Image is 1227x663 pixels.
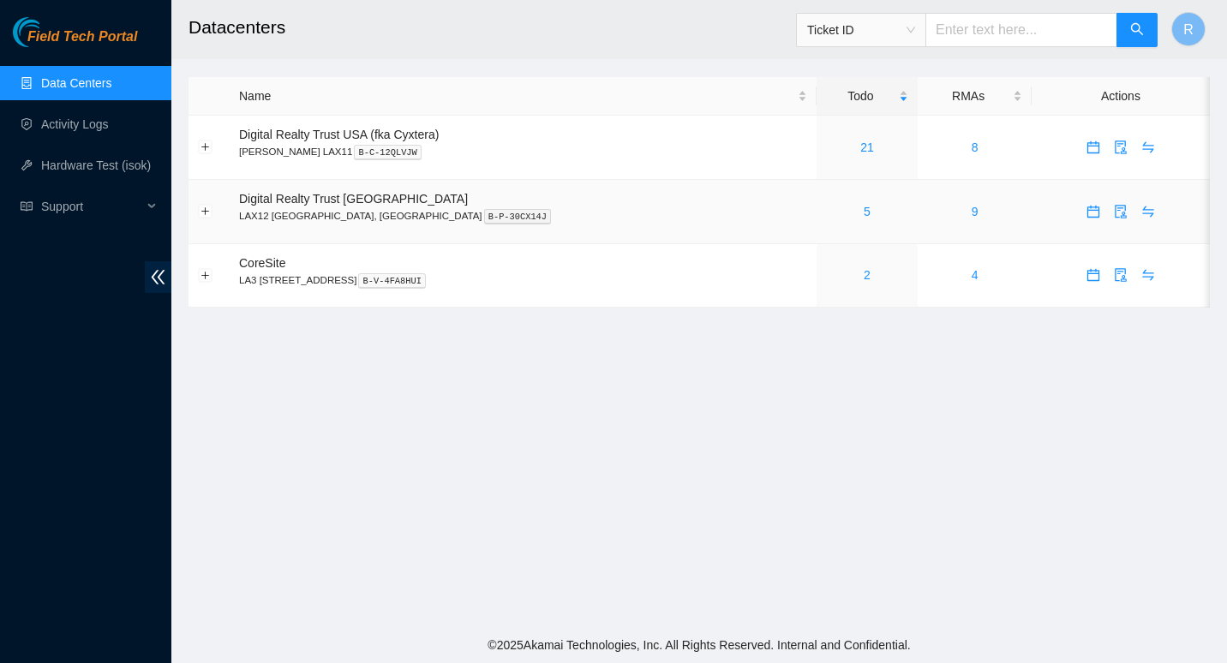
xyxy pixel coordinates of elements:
a: Akamai TechnologiesField Tech Portal [13,31,137,53]
a: calendar [1080,268,1107,282]
img: Akamai Technologies [13,17,87,47]
span: swap [1135,205,1161,218]
button: calendar [1080,261,1107,289]
span: search [1130,22,1144,39]
footer: © 2025 Akamai Technologies, Inc. All Rights Reserved. Internal and Confidential. [171,627,1227,663]
a: 9 [972,205,979,218]
button: swap [1134,198,1162,225]
a: calendar [1080,205,1107,218]
span: audit [1108,205,1134,218]
span: R [1183,19,1194,40]
span: audit [1108,140,1134,154]
button: search [1116,13,1158,47]
span: CoreSite [239,256,285,270]
a: audit [1107,268,1134,282]
kbd: B-V-4FA8HUI [358,273,426,289]
button: swap [1134,134,1162,161]
th: Actions [1032,77,1210,116]
a: 8 [972,140,979,154]
a: Data Centers [41,76,111,90]
span: calendar [1080,268,1106,282]
input: Enter text here... [925,13,1117,47]
span: swap [1135,140,1161,154]
button: swap [1134,261,1162,289]
button: R [1171,12,1206,46]
a: calendar [1080,140,1107,154]
a: 5 [864,205,871,218]
a: 4 [972,268,979,282]
span: Field Tech Portal [27,29,137,45]
kbd: B-P-30CX14J [484,209,552,224]
button: Expand row [199,205,212,218]
span: Digital Realty Trust [GEOGRAPHIC_DATA] [239,192,468,206]
span: Digital Realty Trust USA (fka Cyxtera) [239,128,439,141]
button: audit [1107,198,1134,225]
a: Activity Logs [41,117,109,131]
a: swap [1134,140,1162,154]
a: Hardware Test (isok) [41,158,151,172]
span: audit [1108,268,1134,282]
span: calendar [1080,140,1106,154]
a: 2 [864,268,871,282]
button: Expand row [199,268,212,282]
a: swap [1134,205,1162,218]
button: calendar [1080,198,1107,225]
a: 21 [860,140,874,154]
span: calendar [1080,205,1106,218]
a: swap [1134,268,1162,282]
kbd: B-C-12QLVJW [354,145,422,160]
a: audit [1107,205,1134,218]
span: Ticket ID [807,17,915,43]
button: audit [1107,134,1134,161]
span: Support [41,189,142,224]
p: LA3 [STREET_ADDRESS] [239,272,807,288]
button: calendar [1080,134,1107,161]
span: swap [1135,268,1161,282]
p: [PERSON_NAME] LAX11 [239,144,807,159]
button: audit [1107,261,1134,289]
a: audit [1107,140,1134,154]
p: LAX12 [GEOGRAPHIC_DATA], [GEOGRAPHIC_DATA] [239,208,807,224]
span: double-left [145,261,171,293]
span: read [21,200,33,212]
button: Expand row [199,140,212,154]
